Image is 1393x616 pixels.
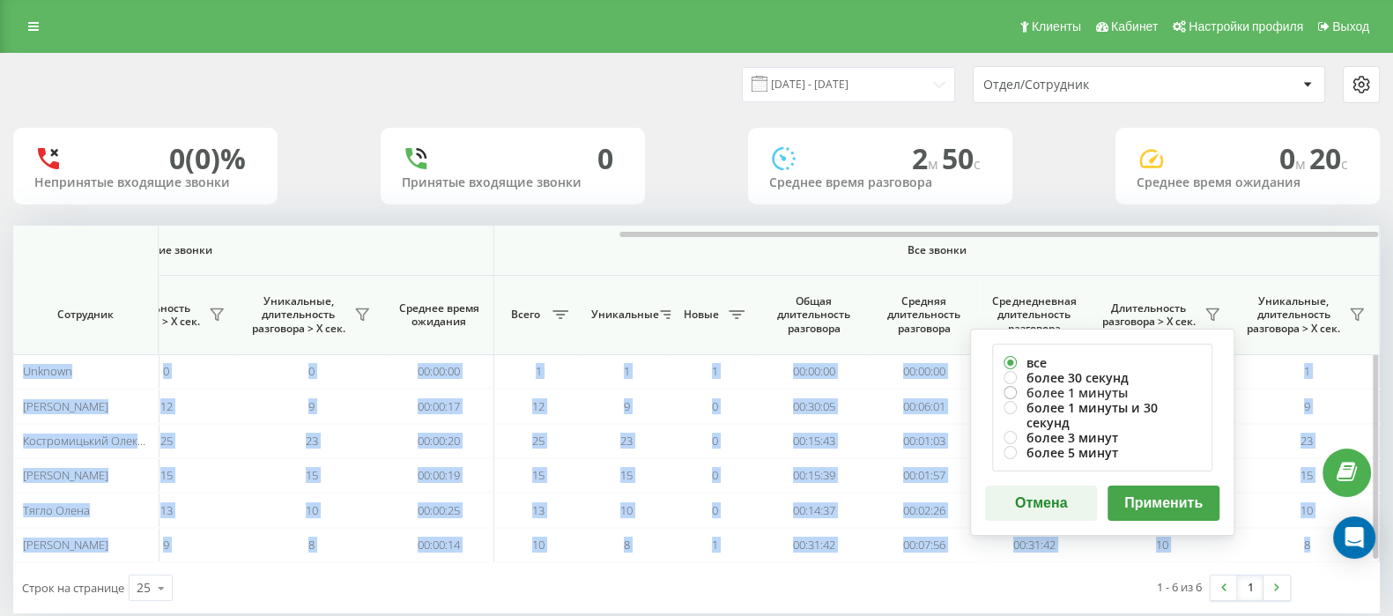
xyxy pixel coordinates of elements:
span: 8 [624,537,630,553]
span: м [928,154,942,174]
td: 00:00:19 [384,458,494,493]
span: 15 [160,467,173,483]
td: 00:00:00 [759,354,869,389]
td: 00:00:17 [384,389,494,423]
span: [PERSON_NAME] [23,398,108,414]
div: 1 - 6 из 6 [1157,578,1202,596]
span: 50 [942,139,981,177]
span: [PERSON_NAME] [23,467,108,483]
span: Новые [679,308,723,322]
td: 00:14:37 [759,493,869,527]
span: 9 [624,398,630,414]
td: 00:02:26 [869,493,979,527]
span: 0 [712,502,718,518]
span: 12 [532,398,545,414]
span: 23 [1300,433,1313,449]
div: 0 [597,142,613,175]
span: Сотрудник [28,308,143,322]
div: 25 [137,579,151,597]
button: Применить [1108,486,1219,521]
div: 0 (0)% [169,142,246,175]
label: более 1 минуты [1004,385,1201,400]
span: 10 [1156,537,1168,553]
span: Средняя длительность разговора [882,294,966,336]
td: 00:06:01 [869,389,979,423]
span: 8 [308,537,315,553]
div: Среднее время ожидания [1137,175,1359,190]
span: 0 [712,398,718,414]
span: Общая длительность разговора [772,294,856,336]
div: Принятые входящие звонки [402,175,624,190]
td: 00:00:25 [384,493,494,527]
span: Всего [503,308,547,322]
span: 9 [163,537,169,553]
label: более 1 минуты и 30 секунд [1004,400,1201,430]
span: 15 [620,467,633,483]
span: 15 [532,467,545,483]
span: 0 [1279,139,1309,177]
td: 00:01:03 [869,424,979,458]
td: 00:30:05 [759,389,869,423]
label: все [1004,355,1201,370]
span: 23 [306,433,318,449]
span: 0 [308,363,315,379]
td: 00:00:20 [384,424,494,458]
span: Тягло Олена [23,502,90,518]
span: 0 [163,363,169,379]
div: Отдел/Сотрудник [983,78,1194,93]
span: 12 [160,398,173,414]
span: 8 [1304,537,1310,553]
span: Уникальные, длительность разговора > Х сек. [1243,294,1344,336]
span: 10 [532,537,545,553]
span: 1 [712,537,718,553]
span: 9 [308,398,315,414]
span: 1 [624,363,630,379]
span: 23 [620,433,633,449]
label: более 30 секунд [1004,370,1201,385]
td: 00:00:14 [384,528,494,562]
div: Open Intercom Messenger [1333,516,1375,559]
span: c [974,154,981,174]
span: Строк на странице [22,580,124,596]
td: 00:01:57 [869,458,979,493]
td: 00:31:42 [759,528,869,562]
td: 00:00:00 [384,354,494,389]
span: 1 [1304,363,1310,379]
span: Костромицький Олександр [23,433,169,449]
td: 00:07:56 [869,528,979,562]
td: 00:31:42 [979,528,1089,562]
span: 0 [712,467,718,483]
span: 20 [1309,139,1348,177]
span: 1 [536,363,542,379]
span: 10 [306,502,318,518]
span: Кабинет [1111,19,1158,33]
span: 25 [532,433,545,449]
div: Непринятые входящие звонки [34,175,256,190]
span: c [1341,154,1348,174]
span: 1 [712,363,718,379]
span: Все звонки [546,243,1327,257]
span: 25 [160,433,173,449]
span: Unknown [23,363,72,379]
span: 15 [1300,467,1313,483]
span: Уникальные, длительность разговора > Х сек. [248,294,349,336]
span: 10 [1300,502,1313,518]
label: более 3 минут [1004,430,1201,445]
label: более 5 минут [1004,445,1201,460]
span: [PERSON_NAME] [23,537,108,553]
div: Среднее время разговора [769,175,991,190]
span: Среднее время ожидания [397,301,480,329]
span: 2 [912,139,942,177]
span: 13 [160,502,173,518]
span: 15 [306,467,318,483]
td: 00:00:00 [869,354,979,389]
span: 9 [1304,398,1310,414]
span: Клиенты [1032,19,1081,33]
td: 00:15:43 [759,424,869,458]
span: м [1295,154,1309,174]
span: Среднедневная длительность разговора [992,294,1076,336]
span: Выход [1332,19,1369,33]
span: Настройки профиля [1189,19,1303,33]
span: Длительность разговора > Х сек. [1098,301,1199,329]
td: 00:15:39 [759,458,869,493]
